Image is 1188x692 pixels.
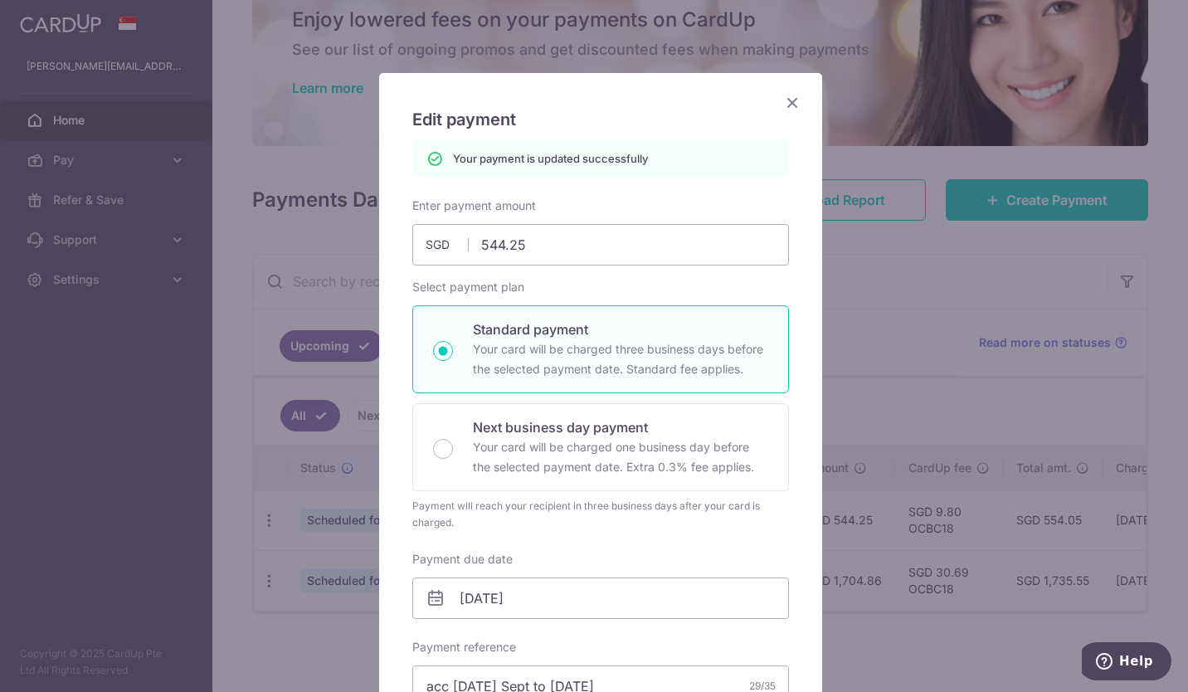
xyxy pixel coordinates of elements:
[473,339,768,379] p: Your card will be charged three business days before the selected payment date. Standard fee appl...
[412,639,516,655] label: Payment reference
[782,93,802,113] button: Close
[412,224,789,266] input: 0.00
[412,106,789,133] h5: Edit payment
[412,197,536,214] label: Enter payment amount
[412,498,789,531] div: Payment will reach your recipient in three business days after your card is charged.
[412,279,524,295] label: Select payment plan
[426,236,469,253] span: SGD
[412,577,789,619] input: DD / MM / YYYY
[473,417,768,437] p: Next business day payment
[473,437,768,477] p: Your card will be charged one business day before the selected payment date. Extra 0.3% fee applies.
[473,319,768,339] p: Standard payment
[453,150,648,167] p: Your payment is updated successfully
[1082,642,1171,684] iframe: Opens a widget where you can find more information
[412,551,513,568] label: Payment due date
